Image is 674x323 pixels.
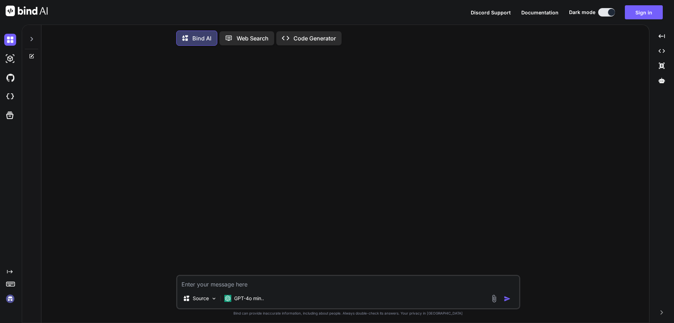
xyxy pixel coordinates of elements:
button: Sign in [625,5,663,19]
button: Discord Support [471,9,511,16]
span: Dark mode [569,9,595,16]
p: Code Generator [293,34,336,43]
span: Discord Support [471,9,511,15]
img: signin [4,293,16,305]
img: icon [504,295,511,302]
img: githubDark [4,72,16,84]
img: darkChat [4,34,16,46]
span: Documentation [521,9,559,15]
img: darkAi-studio [4,53,16,65]
img: cloudideIcon [4,91,16,103]
img: Bind AI [6,6,48,16]
img: GPT-4o mini [224,295,231,302]
p: Bind AI [192,34,211,43]
p: GPT-4o min.. [234,295,264,302]
img: Pick Models [211,296,217,302]
img: attachment [490,295,498,303]
p: Web Search [237,34,269,43]
button: Documentation [521,9,559,16]
p: Source [193,295,209,302]
p: Bind can provide inaccurate information, including about people. Always double-check its answers.... [176,311,520,316]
